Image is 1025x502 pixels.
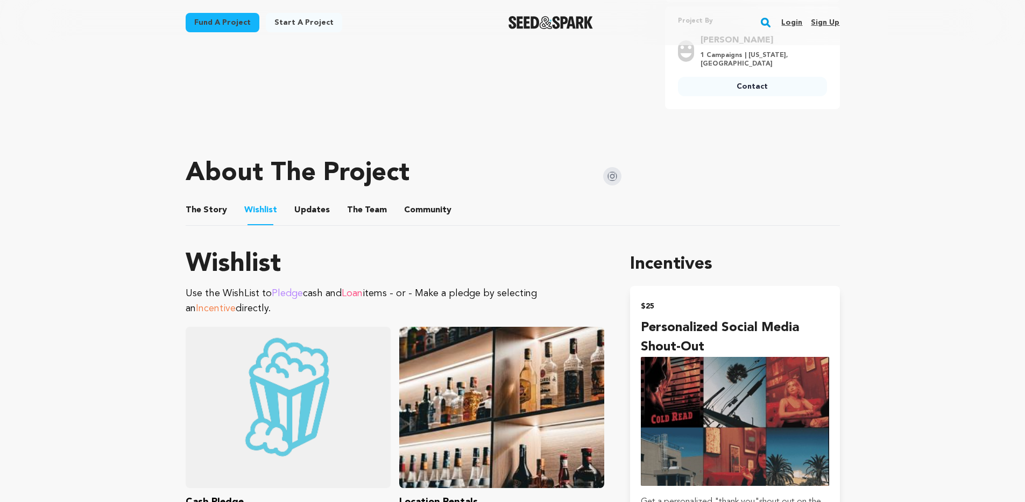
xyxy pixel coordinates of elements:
[342,289,363,298] span: Loan
[186,204,227,217] span: Story
[347,204,387,217] span: Team
[508,16,593,29] a: Seed&Spark Homepage
[186,286,605,316] p: Use the WishList to cash and items - or - Make a pledge by selecting an directly.
[641,299,829,314] h2: $25
[186,161,409,187] h1: About The Project
[678,40,694,62] img: user.png
[781,14,802,31] a: Login
[508,16,593,29] img: Seed&Spark Logo Dark Mode
[186,13,259,32] a: Fund a project
[701,51,821,68] p: 1 Campaigns | [US_STATE], [GEOGRAPHIC_DATA]
[630,252,839,277] h1: Incentives
[641,318,829,357] h4: Personalized Social Media Shout-Out
[294,204,330,217] span: Updates
[272,289,303,298] span: Pledge
[678,77,827,96] a: Contact
[266,13,342,32] a: Start a project
[244,204,277,217] span: Wishlist
[811,14,839,31] a: Sign up
[186,204,201,217] span: The
[641,357,829,486] img: incentive
[404,204,451,217] span: Community
[186,252,605,277] h1: Wishlist
[347,204,363,217] span: The
[603,167,621,185] img: Seed&Spark Instagram Icon
[196,304,236,313] span: Incentive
